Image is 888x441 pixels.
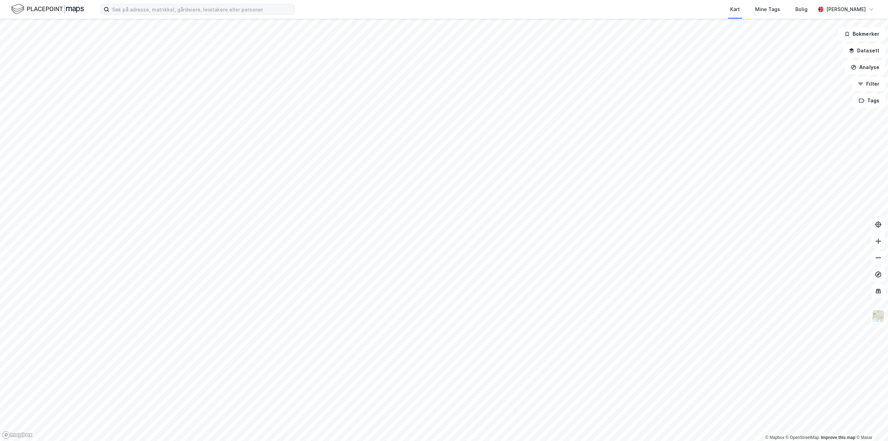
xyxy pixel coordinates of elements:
img: logo.f888ab2527a4732fd821a326f86c7f29.svg [11,3,84,15]
div: [PERSON_NAME] [826,5,866,14]
iframe: Chat Widget [853,408,888,441]
input: Søk på adresse, matrikkel, gårdeiere, leietakere eller personer [109,4,294,15]
div: Bolig [795,5,808,14]
div: Kart [730,5,740,14]
div: Mine Tags [755,5,780,14]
